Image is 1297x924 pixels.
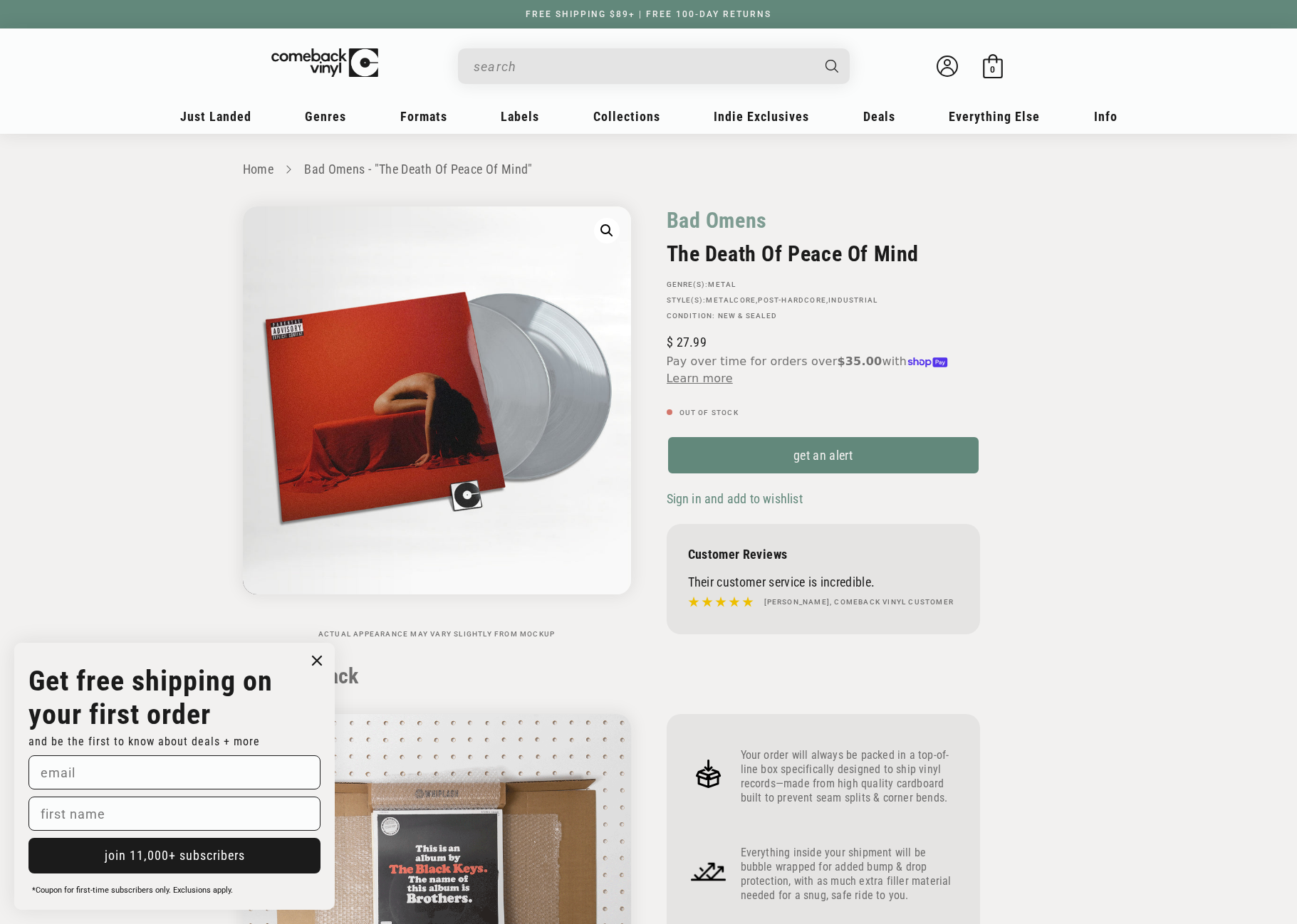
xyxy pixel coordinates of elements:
span: *Coupon for first-time subscribers only. Exclusions apply. [32,886,233,895]
span: Everything Else [949,109,1040,124]
a: FREE SHIPPING $89+ | FREE 100-DAY RETURNS [511,9,786,19]
a: get an alert [667,436,980,475]
div: Search [458,48,850,84]
strong: Get free shipping on your first order [28,664,273,731]
h2: How We Pack [243,663,1055,689]
input: email [28,755,321,789]
input: first name [28,797,321,831]
a: Post-Hardcore [758,296,826,304]
span: Just Landed [180,109,251,124]
p: STYLE(S): , , [667,296,980,305]
button: Sign in and add to wishlist [667,490,807,507]
p: Everything inside your shipment will be bubble wrapped for added bump & drop protection, with as ... [741,846,959,903]
p: Your order will always be packed in a top-of-line box specifically designed to ship vinyl records... [741,748,959,805]
p: GENRE(S): [667,280,980,289]
span: Deals [863,109,895,124]
img: Frame_4_1.png [688,851,729,892]
p: Their customer service is incredible. [688,574,959,589]
span: Labels [501,109,539,124]
a: Bad Omens [667,206,767,234]
button: Close dialog [306,650,328,671]
nav: breadcrumbs [243,159,1055,180]
span: Genres [305,109,346,124]
span: Info [1094,109,1118,124]
img: Frame_4.png [688,753,729,794]
h4: [PERSON_NAME], Comeback Vinyl customer [764,597,954,608]
a: Industrial [828,296,877,304]
span: Sign in and add to wishlist [667,491,803,506]
span: Collections [593,109,660,124]
span: and be the first to know about deals + more [28,735,260,748]
p: Actual appearance may vary slightly from mockup [243,630,631,639]
span: Indie Exclusives [714,109,809,124]
a: Bad Omens - "The Death Of Peace Of Mind" [304,162,532,177]
span: 27.99 [667,335,707,350]
span: 0 [990,64,995,75]
a: Metal [708,280,736,288]
media-gallery: Gallery Viewer [243,206,631,639]
a: Metalcore [706,296,756,304]
span: Formats [400,109,447,124]
p: Out of stock [667,409,980,417]
img: star5.svg [688,593,754,611]
p: Condition: New & Sealed [667,312,980,320]
p: Customer Reviews [688,547,959,562]
a: Home [243,162,274,177]
button: join 11,000+ subscribers [28,838,321,873]
h2: The Death Of Peace Of Mind [667,241,980,266]
span: $ [667,335,673,350]
input: When autocomplete results are available use up and down arrows to review and enter to select [474,52,811,81]
button: Search [813,48,851,84]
